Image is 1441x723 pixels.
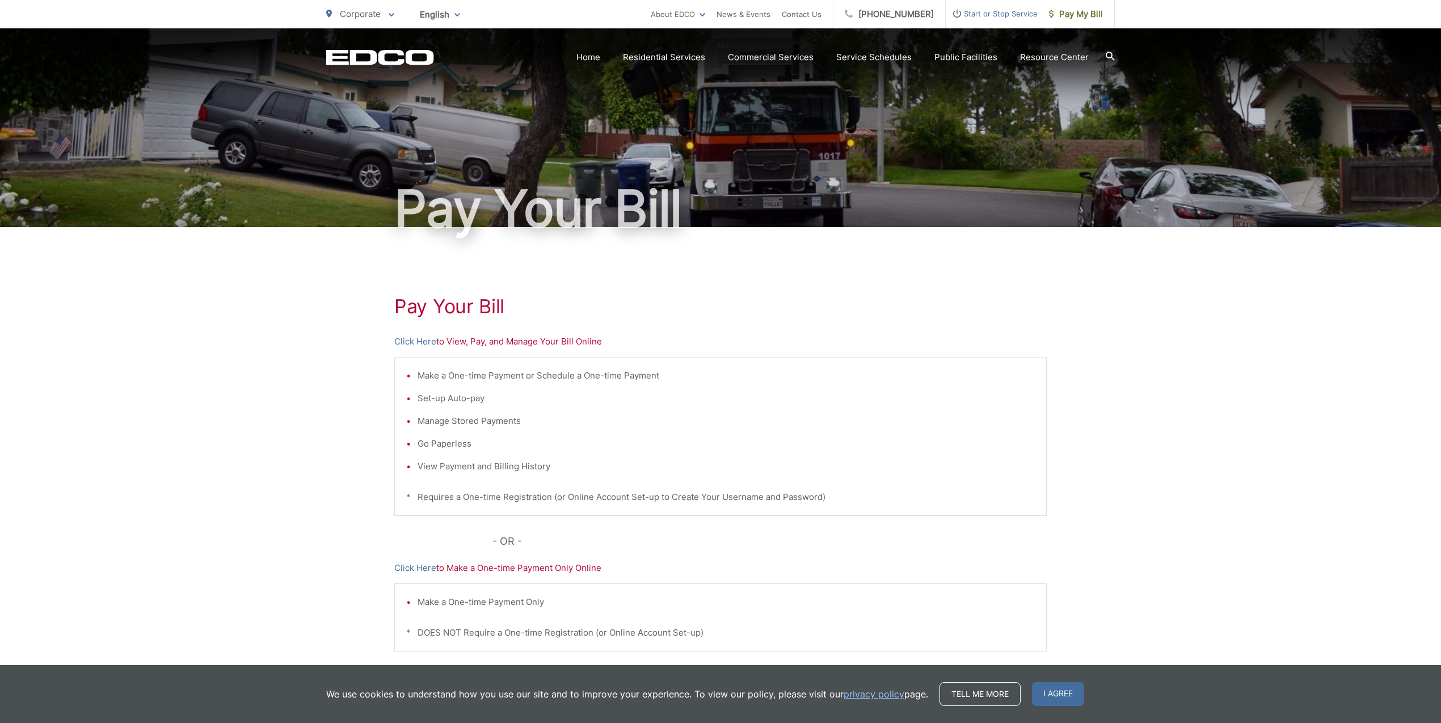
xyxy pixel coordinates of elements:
[411,5,469,24] span: English
[782,7,821,21] a: Contact Us
[418,460,1035,473] li: View Payment and Billing History
[418,437,1035,451] li: Go Paperless
[394,335,1047,348] p: to View, Pay, and Manage Your Bill Online
[418,595,1035,609] li: Make a One-time Payment Only
[406,490,1035,504] p: * Requires a One-time Registration (or Online Account Set-up to Create Your Username and Password)
[623,51,705,64] a: Residential Services
[1032,682,1084,706] span: I agree
[326,180,1115,237] h1: Pay Your Bill
[418,369,1035,382] li: Make a One-time Payment or Schedule a One-time Payment
[394,561,436,575] a: Click Here
[934,51,997,64] a: Public Facilities
[651,7,705,21] a: About EDCO
[939,682,1021,706] a: Tell me more
[844,687,904,701] a: privacy policy
[418,414,1035,428] li: Manage Stored Payments
[326,687,928,701] p: We use cookies to understand how you use our site and to improve your experience. To view our pol...
[394,335,436,348] a: Click Here
[717,7,770,21] a: News & Events
[1020,51,1089,64] a: Resource Center
[492,533,1047,550] p: - OR -
[406,626,1035,640] p: * DOES NOT Require a One-time Registration (or Online Account Set-up)
[326,49,434,65] a: EDCD logo. Return to the homepage.
[836,51,912,64] a: Service Schedules
[1049,7,1103,21] span: Pay My Bill
[728,51,814,64] a: Commercial Services
[418,392,1035,405] li: Set-up Auto-pay
[340,9,381,19] span: Corporate
[394,295,1047,318] h1: Pay Your Bill
[576,51,600,64] a: Home
[394,561,1047,575] p: to Make a One-time Payment Only Online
